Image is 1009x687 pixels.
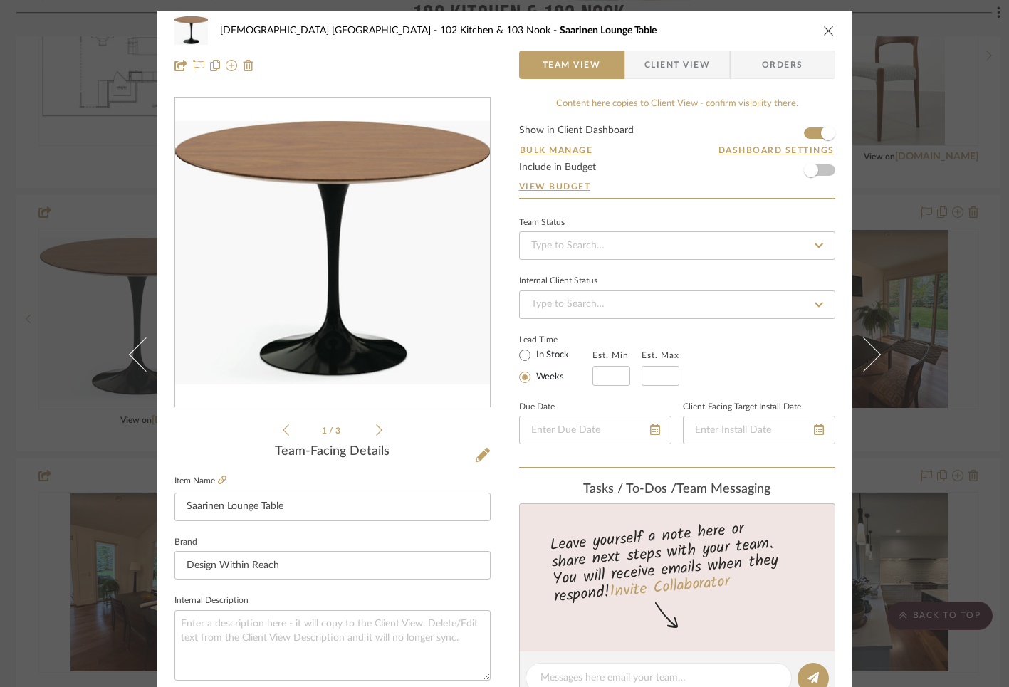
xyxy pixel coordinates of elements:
[519,181,835,192] a: View Budget
[746,51,819,79] span: Orders
[174,493,491,521] input: Enter Item Name
[718,144,835,157] button: Dashboard Settings
[220,26,440,36] span: [DEMOGRAPHIC_DATA] [GEOGRAPHIC_DATA]
[543,51,601,79] span: Team View
[583,483,676,495] span: Tasks / To-Dos /
[519,219,565,226] div: Team Status
[683,416,835,444] input: Enter Install Date
[642,350,679,360] label: Est. Max
[175,121,490,384] img: 6acfead4-7756-409d-aec7-f5cc92decebf_436x436.jpg
[592,350,629,360] label: Est. Min
[174,16,209,45] img: 6acfead4-7756-409d-aec7-f5cc92decebf_48x40.jpg
[519,416,671,444] input: Enter Due Date
[322,426,329,435] span: 1
[440,26,560,36] span: 102 Kitchen & 103 Nook
[533,371,564,384] label: Weeks
[243,60,254,71] img: Remove from project
[329,426,335,435] span: /
[822,24,835,37] button: close
[519,404,555,411] label: Due Date
[335,426,343,435] span: 3
[519,482,835,498] div: team Messaging
[517,513,837,609] div: Leave yourself a note here or share next steps with your team. You will receive emails when they ...
[519,231,835,260] input: Type to Search…
[533,349,569,362] label: In Stock
[174,597,249,604] label: Internal Description
[519,97,835,111] div: Content here copies to Client View - confirm visibility there.
[174,551,491,580] input: Enter Brand
[560,26,657,36] span: Saarinen Lounge Table
[683,404,801,411] label: Client-Facing Target Install Date
[519,144,594,157] button: Bulk Manage
[174,475,226,487] label: Item Name
[519,290,835,319] input: Type to Search…
[644,51,710,79] span: Client View
[519,278,597,285] div: Internal Client Status
[519,346,592,386] mat-radio-group: Select item type
[519,333,592,346] label: Lead Time
[175,98,490,407] div: 0
[174,539,197,546] label: Brand
[608,570,730,605] a: Invite Collaborator
[174,444,491,460] div: Team-Facing Details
